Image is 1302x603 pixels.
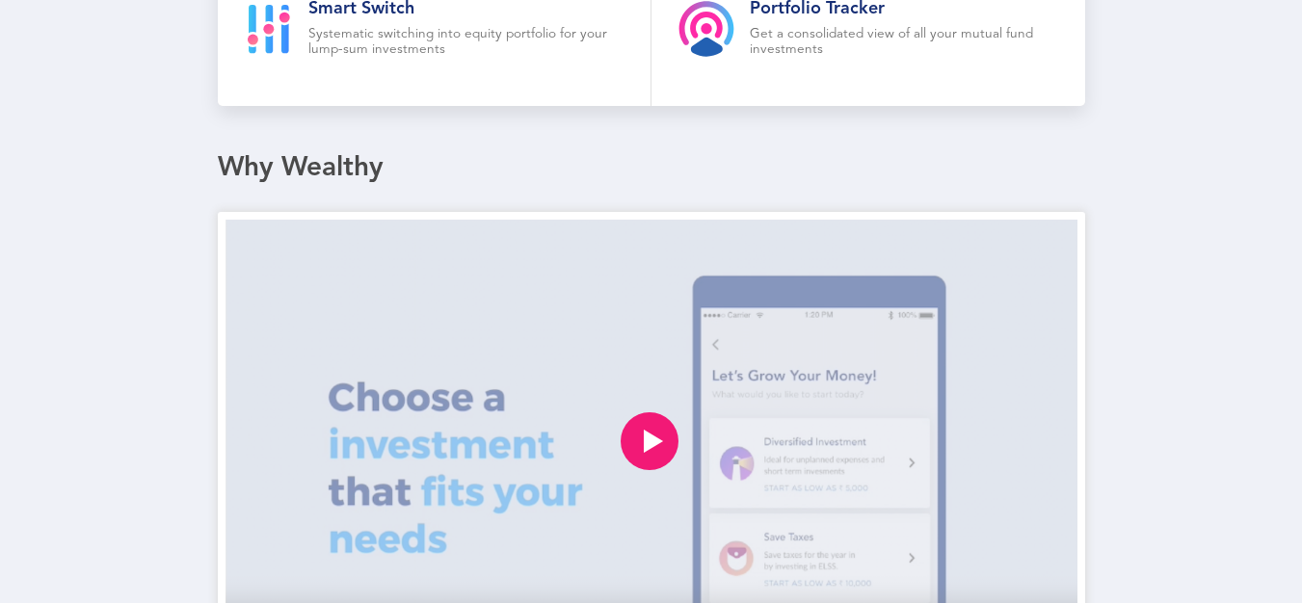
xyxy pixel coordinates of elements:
div: Why Wealthy [218,152,1085,185]
img: product-tracker.svg [678,1,734,57]
p: Get a consolidated view of all your mutual fund investments [750,27,1058,58]
p: Systematic switching into equity portfolio for your lump-sum investments [308,27,624,58]
img: smart-goal-icon.svg [245,5,293,54]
